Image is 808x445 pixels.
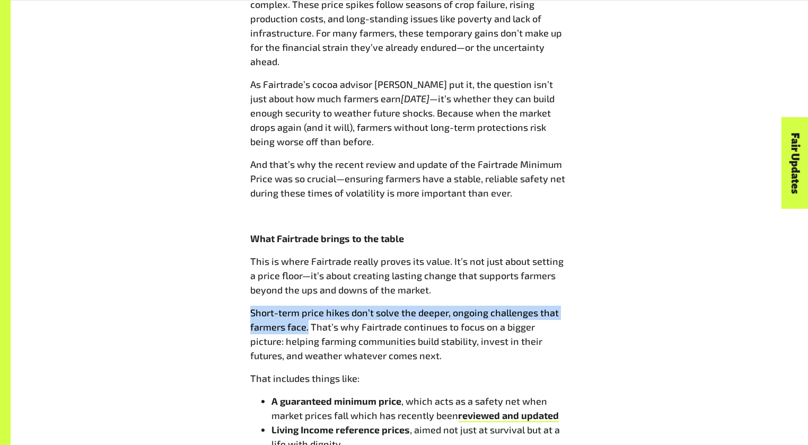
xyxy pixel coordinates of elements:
[250,78,553,104] span: As Fairtrade’s cocoa advisor [PERSON_NAME] put it, the question isn’t just about how much farmers...
[271,395,401,407] span: A guaranteed minimum price
[458,410,559,422] a: reviewed and updated
[250,233,404,244] span: What Fairtrade brings to the table
[250,372,359,384] span: That includes things like:
[458,410,559,421] span: reviewed and updated
[271,395,547,421] span: , which acts as a safety net when market prices fall which has recently been
[250,255,564,296] span: This is where Fairtrade really proves its value. It’s not just about setting a price floor—it’s a...
[401,93,429,104] span: [DATE]
[271,424,410,435] span: Living Income reference prices
[250,158,565,199] span: And that’s why the recent review and update of the Fairtrade Minimum Price was so crucial—ensurin...
[250,307,559,361] span: Short-term price hikes don’t solve the deeper, ongoing challenges that farmers face. That’s why F...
